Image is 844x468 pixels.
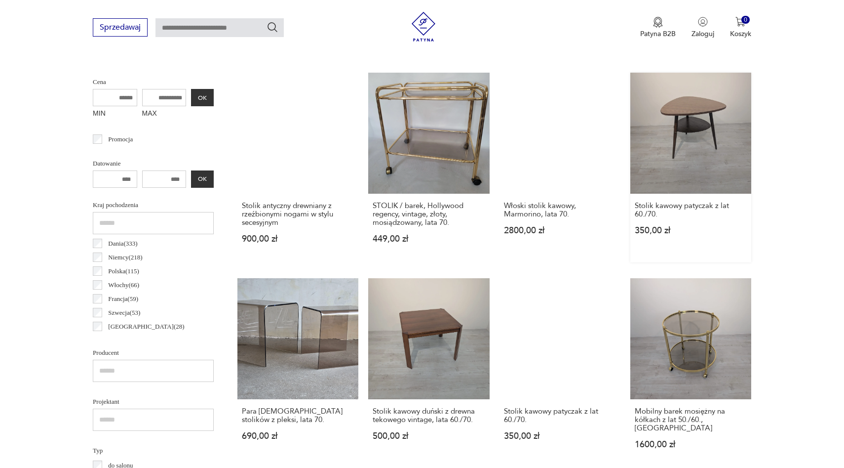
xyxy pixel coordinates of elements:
[191,170,214,188] button: OK
[373,432,485,440] p: 500,00 zł
[635,407,747,432] h3: Mobilny barek mosiężny na kółkach z lat 50./60., [GEOGRAPHIC_DATA]
[504,432,616,440] p: 350,00 zł
[640,29,676,39] p: Patyna B2B
[373,202,485,227] h3: STOLIK / barek, Hollywood regency, vintage, złoty, mosiądzowany, lata 70.
[504,407,616,424] h3: Stolik kawowy patyczak z lat 60./70.
[640,17,676,39] button: Patyna B2B
[108,335,160,346] p: Czechosłowacja ( 21 )
[373,235,485,243] p: 449,00 zł
[504,202,616,218] h3: Włoski stolik kawowy, Marmorino, lata 70.
[108,134,133,145] p: Promocja
[191,89,214,106] button: OK
[653,17,663,28] img: Ikona medalu
[635,202,747,218] h3: Stolik kawowy patyczak z lat 60./70.
[93,396,214,407] p: Projektant
[368,73,489,262] a: STOLIK / barek, Hollywood regency, vintage, złoty, mosiądzowany, lata 70.STOLIK / barek, Hollywoo...
[640,17,676,39] a: Ikona medaluPatyna B2B
[108,294,138,304] p: Francja ( 59 )
[108,266,139,277] p: Polska ( 115 )
[93,445,214,456] p: Typ
[237,73,358,262] a: Stolik antyczny drewniany z rzeźbionymi nogami w stylu secesyjnymStolik antyczny drewniany z rzeź...
[691,29,714,39] p: Zaloguj
[93,18,148,37] button: Sprzedawaj
[635,226,747,235] p: 350,00 zł
[630,278,751,468] a: Mobilny barek mosiężny na kółkach z lat 50./60., FRANCJAMobilny barek mosiężny na kółkach z lat 5...
[93,77,214,87] p: Cena
[108,321,184,332] p: [GEOGRAPHIC_DATA] ( 28 )
[242,235,354,243] p: 900,00 zł
[93,158,214,169] p: Datowanie
[242,432,354,440] p: 690,00 zł
[635,440,747,449] p: 1600,00 zł
[108,252,142,263] p: Niemcy ( 218 )
[504,226,616,235] p: 2800,00 zł
[698,17,708,27] img: Ikonka użytkownika
[93,106,137,122] label: MIN
[368,278,489,468] a: Stolik kawowy duński z drewna tekowego vintage, lata 60./70.Stolik kawowy duński z drewna tekoweg...
[735,17,745,27] img: Ikona koszyka
[267,21,278,33] button: Szukaj
[93,25,148,32] a: Sprzedawaj
[691,17,714,39] button: Zaloguj
[242,202,354,227] h3: Stolik antyczny drewniany z rzeźbionymi nogami w stylu secesyjnym
[741,16,750,24] div: 0
[93,347,214,358] p: Producent
[93,200,214,211] p: Kraj pochodzenia
[630,73,751,262] a: Stolik kawowy patyczak z lat 60./70.Stolik kawowy patyczak z lat 60./70.350,00 zł
[499,73,620,262] a: Włoski stolik kawowy, Marmorino, lata 70.Włoski stolik kawowy, Marmorino, lata 70.2800,00 zł
[730,29,751,39] p: Koszyk
[242,407,354,424] h3: Para [DEMOGRAPHIC_DATA] stolików z pleksi, lata 70.
[237,278,358,468] a: Para włoskich stolików z pleksi, lata 70.Para [DEMOGRAPHIC_DATA] stolików z pleksi, lata 70.690,0...
[142,106,187,122] label: MAX
[730,17,751,39] button: 0Koszyk
[373,407,485,424] h3: Stolik kawowy duński z drewna tekowego vintage, lata 60./70.
[108,307,140,318] p: Szwecja ( 53 )
[409,12,438,42] img: Patyna - sklep z meblami i dekoracjami vintage
[108,280,139,291] p: Włochy ( 66 )
[499,278,620,468] a: Stolik kawowy patyczak z lat 60./70.Stolik kawowy patyczak z lat 60./70.350,00 zł
[108,238,137,249] p: Dania ( 333 )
